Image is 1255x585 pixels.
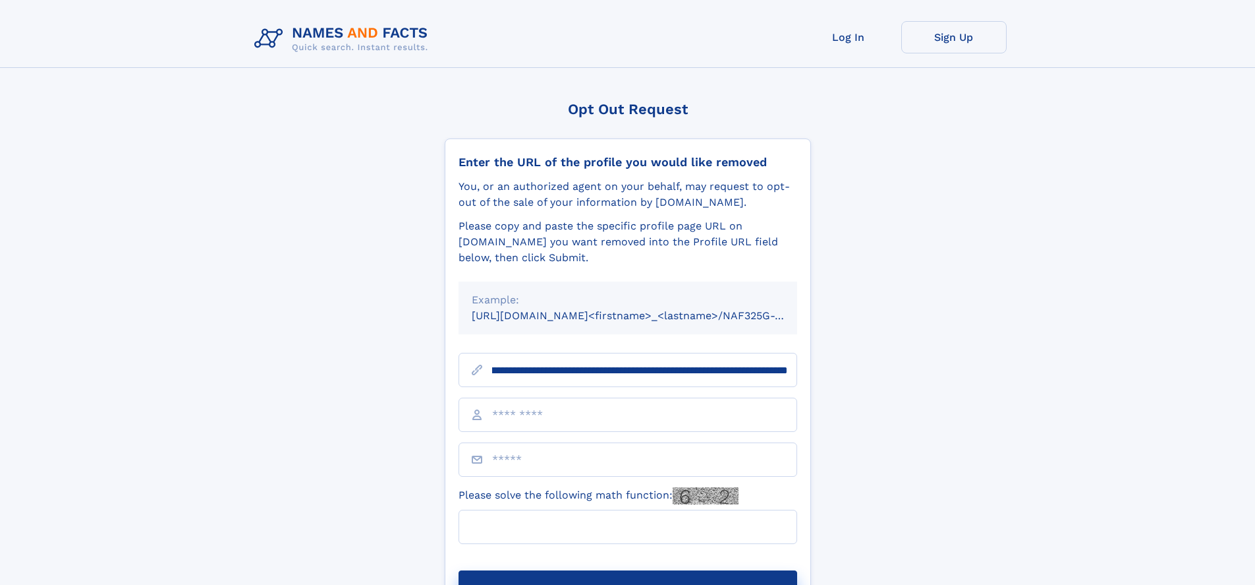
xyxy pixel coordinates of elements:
[901,21,1007,53] a: Sign Up
[472,309,822,322] small: [URL][DOMAIN_NAME]<firstname>_<lastname>/NAF325G-xxxxxxxx
[472,292,784,308] div: Example:
[796,21,901,53] a: Log In
[445,101,811,117] div: Opt Out Request
[249,21,439,57] img: Logo Names and Facts
[459,487,739,505] label: Please solve the following math function:
[459,155,797,169] div: Enter the URL of the profile you would like removed
[459,218,797,266] div: Please copy and paste the specific profile page URL on [DOMAIN_NAME] you want removed into the Pr...
[459,179,797,210] div: You, or an authorized agent on your behalf, may request to opt-out of the sale of your informatio...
